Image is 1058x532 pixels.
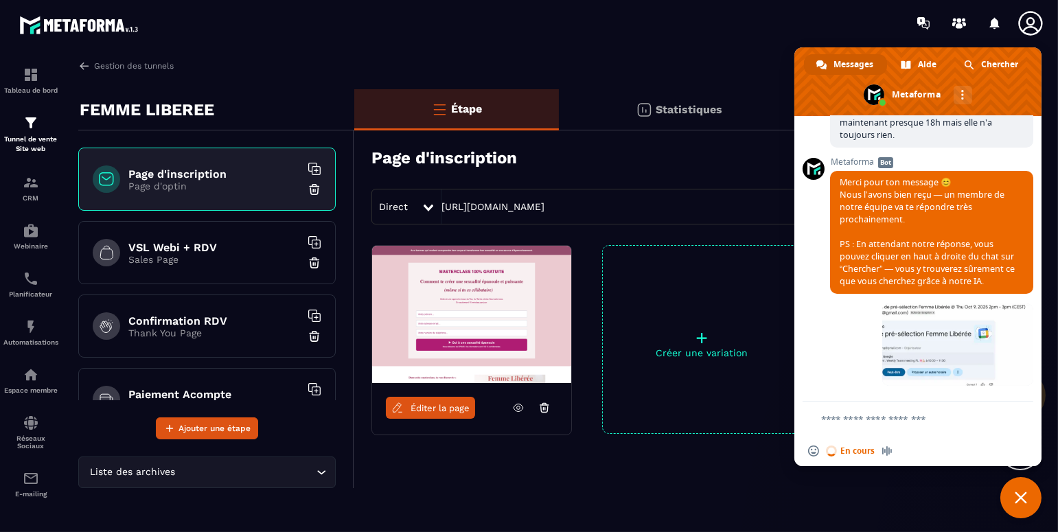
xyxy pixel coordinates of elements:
p: Thank You Page [128,327,300,338]
div: Chercher [952,54,1032,75]
img: trash [308,329,321,343]
img: automations [23,222,39,239]
a: automationsautomationsEspace membre [3,356,58,404]
a: formationformationTableau de bord [3,56,58,104]
span: Ajouter une étape [179,421,251,435]
p: Espace membre [3,386,58,394]
span: Messages [833,54,873,75]
input: Search for option [179,465,313,480]
img: formation [23,174,39,191]
img: trash [308,183,321,196]
img: image [372,246,571,383]
span: Insérer un emoji [808,446,819,456]
p: E-mailing [3,490,58,498]
img: email [23,470,39,487]
img: arrow [78,60,91,72]
a: emailemailE-mailing [3,460,58,508]
p: Réseaux Sociaux [3,435,58,450]
img: scheduler [23,270,39,287]
span: Direct [379,201,408,212]
div: Aide [888,54,950,75]
a: social-networksocial-networkRéseaux Sociaux [3,404,58,460]
div: Autres canaux [954,86,972,104]
p: CRM [3,194,58,202]
span: Bot [878,157,893,168]
p: FEMME LIBEREE [80,96,214,124]
span: Merci pour ton message 😊 Nous l’avons bien reçu — un membre de notre équipe va te répondre très p... [840,176,1015,287]
img: formation [23,67,39,83]
img: automations [23,367,39,383]
img: formation [23,115,39,131]
button: Ajouter une étape [156,417,258,439]
p: Webinaire [3,242,58,250]
h6: Paiement Acompte [128,388,300,401]
p: Créer une variation [603,347,801,358]
p: Planificateur [3,290,58,298]
div: Search for option [78,456,336,488]
a: formationformationTunnel de vente Site web [3,104,58,164]
span: Aide [918,54,936,75]
div: Fermer le chat [1000,477,1042,518]
p: Sales Page [128,254,300,265]
span: Message audio [882,446,893,456]
img: social-network [23,415,39,431]
h6: Confirmation RDV [128,314,300,327]
h6: VSL Webi + RDV [128,241,300,254]
span: Éditer la page [411,403,470,413]
span: Metaforma [830,157,1033,167]
a: schedulerschedulerPlanificateur [3,260,58,308]
textarea: Entrez votre message... [821,413,998,426]
p: Étape [451,102,482,115]
img: logo [19,12,143,38]
p: Statistiques [656,103,722,116]
h6: Page d'inscription [128,167,300,181]
img: trash [308,256,321,270]
p: Tableau de bord [3,86,58,94]
a: formationformationCRM [3,164,58,212]
img: stats.20deebd0.svg [636,102,652,118]
a: Éditer la page [386,397,475,419]
span: Chercher [981,54,1018,75]
h3: Page d'inscription [371,148,517,167]
p: Automatisations [3,338,58,346]
p: Tunnel de vente Site web [3,135,58,154]
div: Messages [804,54,887,75]
a: Gestion des tunnels [78,60,174,72]
a: automationsautomationsWebinaire [3,212,58,260]
img: automations [23,319,39,335]
p: + [603,328,801,347]
a: automationsautomationsAutomatisations [3,308,58,356]
p: Page d'optin [128,181,300,192]
a: [URL][DOMAIN_NAME] [441,201,544,212]
img: bars-o.4a397970.svg [431,101,448,117]
span: Liste des archives [87,465,179,480]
